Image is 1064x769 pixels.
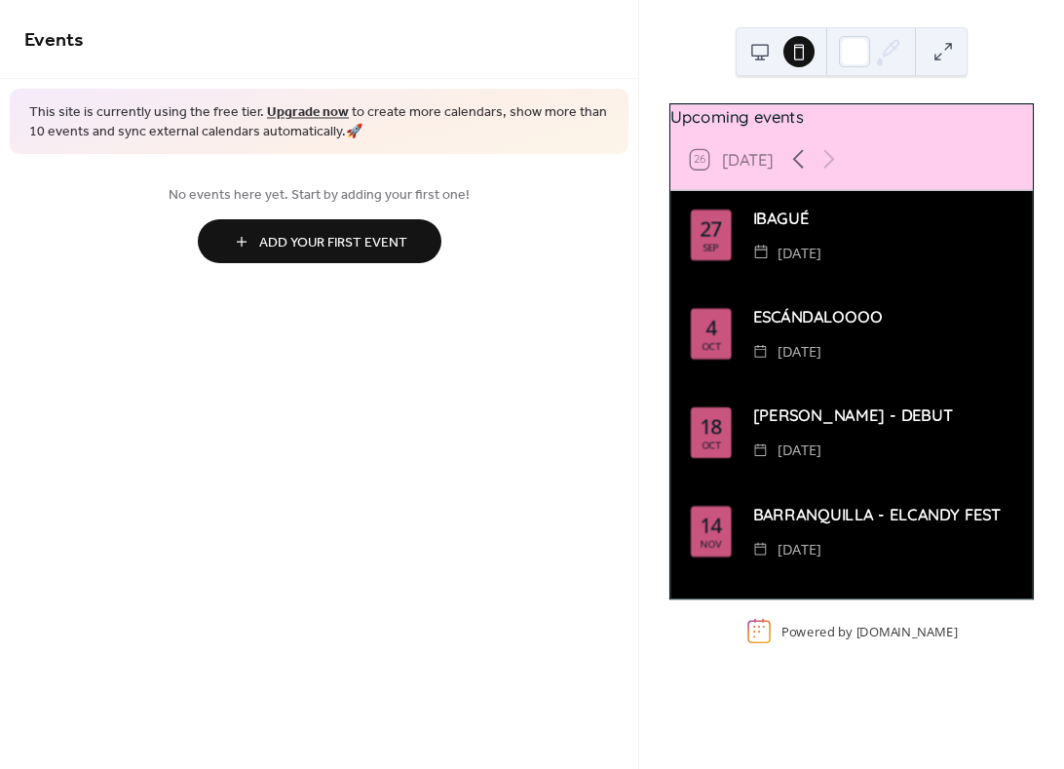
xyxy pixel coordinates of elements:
span: [DATE] [778,537,822,561]
div: BARRANQUILLA - ELCANDY FEST [753,503,1013,527]
span: [DATE] [778,241,822,265]
div: 18 [700,416,722,437]
div: Oct [702,341,721,351]
a: [DOMAIN_NAME] [856,623,958,640]
div: Nov [701,539,722,549]
div: ​ [753,339,770,364]
div: 4 [705,317,717,337]
a: Upgrade now [267,99,349,126]
div: Powered by [781,623,958,640]
div: [PERSON_NAME] - DEBUT [753,404,1013,428]
button: Add Your First Event [198,219,441,263]
div: 14 [700,515,722,535]
span: Add Your First Event [259,233,407,253]
span: [DATE] [778,439,822,463]
div: ​ [753,439,770,463]
a: Add Your First Event [24,219,614,263]
span: [DATE] [778,339,822,364]
div: ​ [753,241,770,265]
div: Upcoming events [670,104,1033,129]
span: No events here yet. Start by adding your first one! [24,185,614,206]
div: IBAGUÉ [753,207,1013,231]
div: ​ [753,537,770,561]
div: ESCÁNDALOOOO [753,305,1013,329]
div: 27 [700,218,722,239]
div: Sep [703,243,719,252]
span: Events [24,21,84,59]
span: This site is currently using the free tier. to create more calendars, show more than 10 events an... [29,103,609,141]
div: Oct [702,441,721,450]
